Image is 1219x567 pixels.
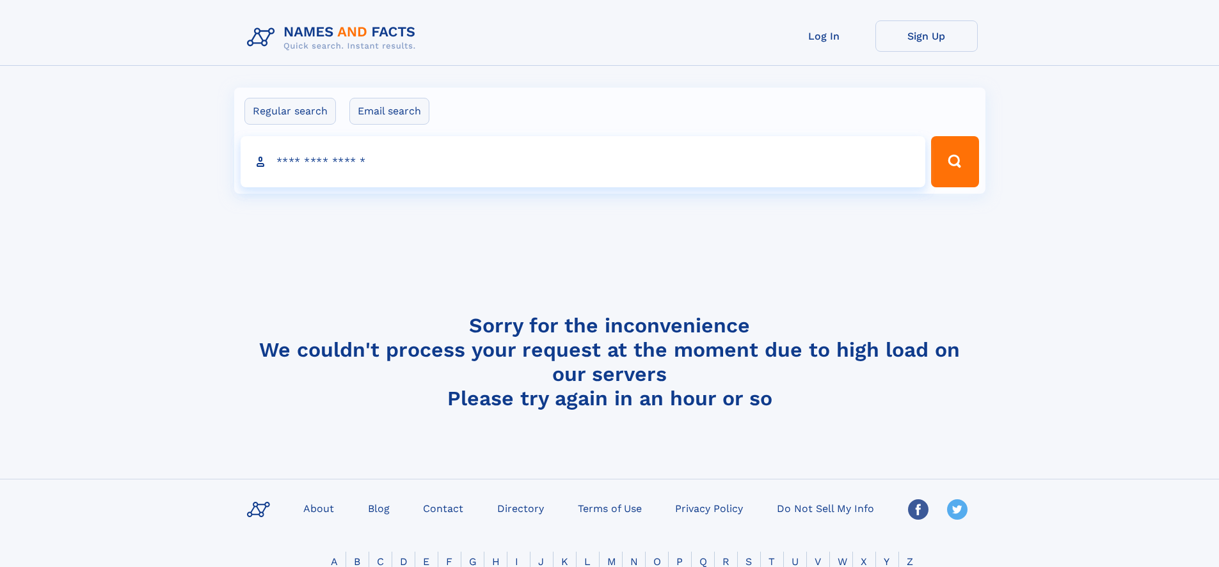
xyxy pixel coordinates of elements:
h4: Sorry for the inconvenience We couldn't process your request at the moment due to high load on ou... [242,313,978,410]
a: Sign Up [875,20,978,52]
button: Search Button [931,136,978,187]
a: Privacy Policy [670,499,748,517]
img: Facebook [908,499,928,520]
a: Terms of Use [573,499,647,517]
a: Directory [492,499,549,517]
a: Blog [363,499,395,517]
a: Do Not Sell My Info [772,499,879,517]
input: search input [241,136,926,187]
img: Twitter [947,499,968,520]
img: Logo Names and Facts [242,20,426,55]
a: Contact [418,499,468,517]
a: Log In [773,20,875,52]
label: Email search [349,98,429,125]
a: About [298,499,339,517]
label: Regular search [244,98,336,125]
